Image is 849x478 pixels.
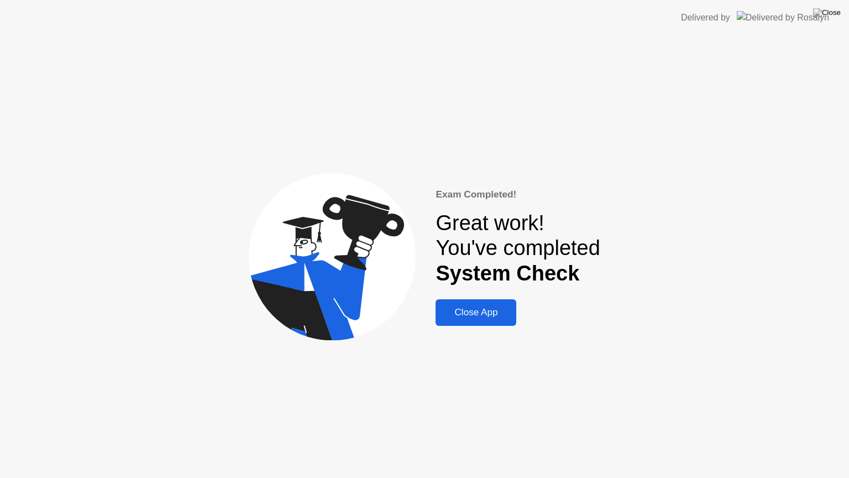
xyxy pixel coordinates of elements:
[436,188,600,202] div: Exam Completed!
[681,11,730,24] div: Delivered by
[813,8,841,17] img: Close
[436,262,579,285] b: System Check
[436,211,600,287] div: Great work! You've completed
[439,307,513,318] div: Close App
[737,11,829,24] img: Delivered by Rosalyn
[436,299,516,326] button: Close App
